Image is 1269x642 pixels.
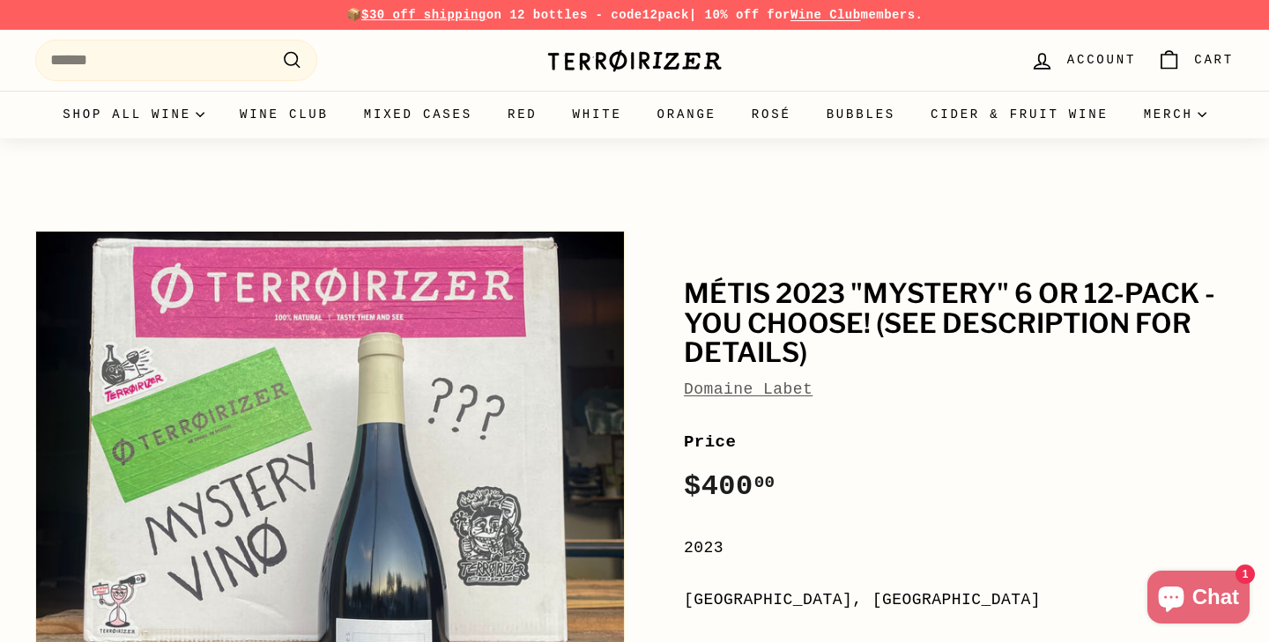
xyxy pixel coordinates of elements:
[1147,34,1244,86] a: Cart
[361,8,486,22] span: $30 off shipping
[555,91,640,138] a: White
[684,587,1234,613] div: [GEOGRAPHIC_DATA], [GEOGRAPHIC_DATA]
[913,91,1126,138] a: Cider & Fruit Wine
[642,8,689,22] strong: 12pack
[1020,34,1147,86] a: Account
[684,535,1234,561] div: 2023
[684,470,775,503] span: $400
[1126,91,1224,138] summary: Merch
[35,5,1234,25] p: 📦 on 12 bottles - code | 10% off for members.
[222,91,346,138] a: Wine Club
[809,91,913,138] a: Bubbles
[640,91,734,138] a: Orange
[684,380,813,398] a: Domaine Labet
[45,91,222,138] summary: Shop all wine
[490,91,555,138] a: Red
[684,279,1234,368] h1: Métis 2023 "mystery" 6 or 12-pack - You choose! (see description for details)
[684,429,1234,455] label: Price
[346,91,490,138] a: Mixed Cases
[1067,50,1136,70] span: Account
[754,473,775,492] sup: 00
[734,91,809,138] a: Rosé
[1194,50,1234,70] span: Cart
[790,8,861,22] a: Wine Club
[1142,571,1255,628] inbox-online-store-chat: Shopify online store chat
